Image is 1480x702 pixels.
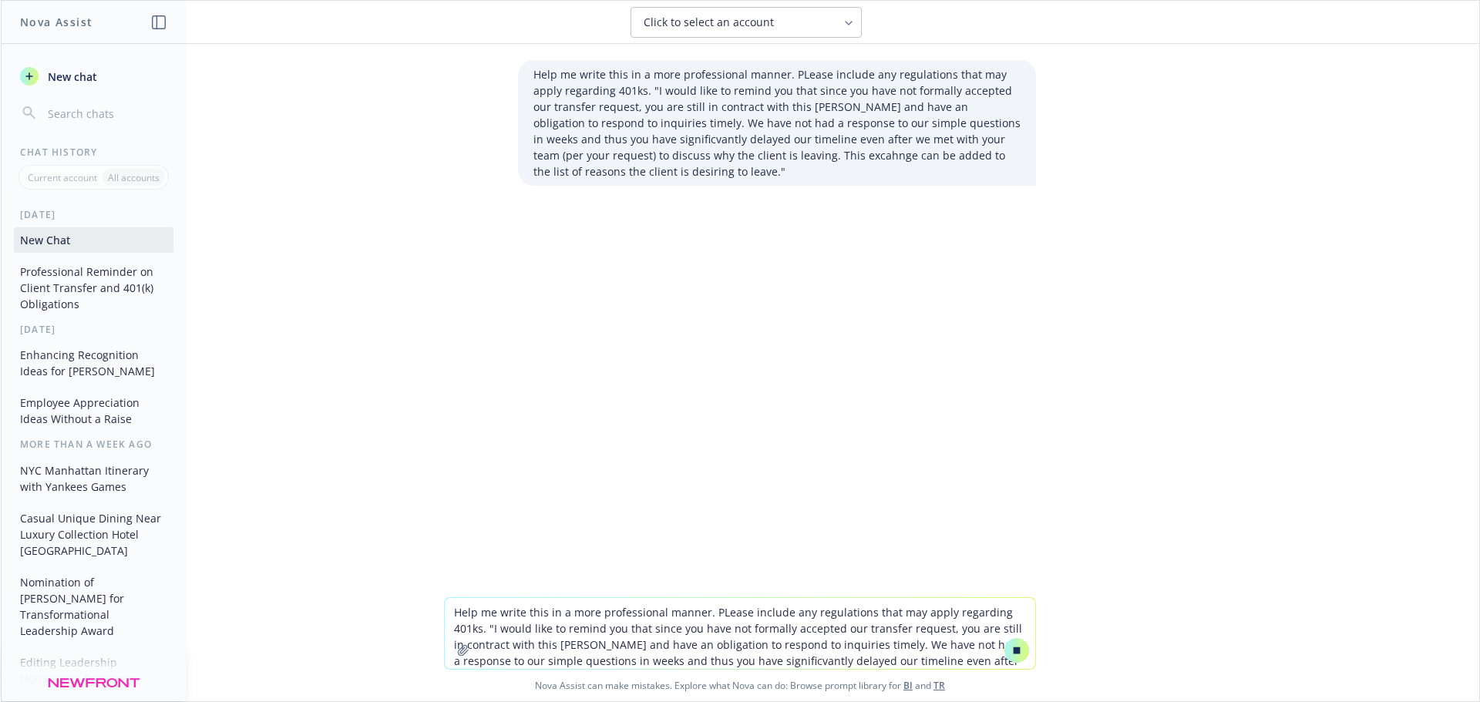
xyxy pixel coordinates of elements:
[2,208,186,221] div: [DATE]
[14,259,173,317] button: Professional Reminder on Client Transfer and 401(k) Obligations
[631,7,862,38] button: Click to select an account
[533,66,1021,180] p: Help me write this in a more professional manner. PLease include any regulations that may apply r...
[7,670,1473,701] span: Nova Assist can make mistakes. Explore what Nova can do: Browse prompt library for and
[14,62,173,90] button: New chat
[903,679,913,692] a: BI
[14,458,173,499] button: NYC Manhattan Itinerary with Yankees Games
[2,323,186,336] div: [DATE]
[45,69,97,85] span: New chat
[2,438,186,451] div: More than a week ago
[28,171,97,184] p: Current account
[14,227,173,253] button: New Chat
[933,679,945,692] a: TR
[108,171,160,184] p: All accounts
[14,342,173,384] button: Enhancing Recognition Ideas for [PERSON_NAME]
[45,102,167,124] input: Search chats
[14,569,173,643] button: Nomination of [PERSON_NAME] for Transformational Leadership Award
[20,14,92,30] h1: Nova Assist
[14,390,173,432] button: Employee Appreciation Ideas Without a Raise
[2,146,186,159] div: Chat History
[14,506,173,563] button: Casual Unique Dining Near Luxury Collection Hotel [GEOGRAPHIC_DATA]
[644,15,774,30] span: Click to select an account
[14,650,173,691] button: Editing Leadership Nomination Response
